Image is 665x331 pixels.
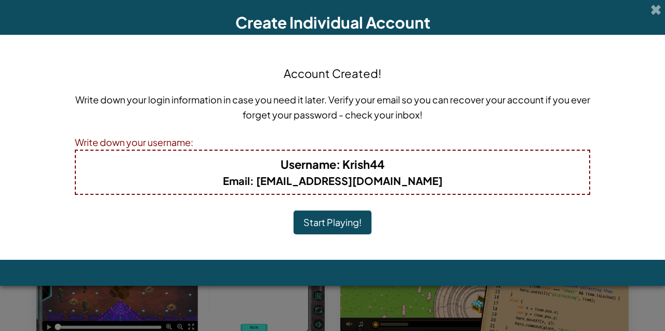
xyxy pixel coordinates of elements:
div: Write down your username: [75,135,590,150]
p: Write down your login information in case you need it later. Verify your email so you can recover... [75,92,590,122]
b: : Krish44 [281,157,384,171]
span: Email [223,174,250,187]
span: Username [281,157,336,171]
span: Create Individual Account [235,12,430,32]
button: Start Playing! [294,210,371,234]
h4: Account Created! [284,65,381,82]
b: : [EMAIL_ADDRESS][DOMAIN_NAME] [223,174,443,187]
